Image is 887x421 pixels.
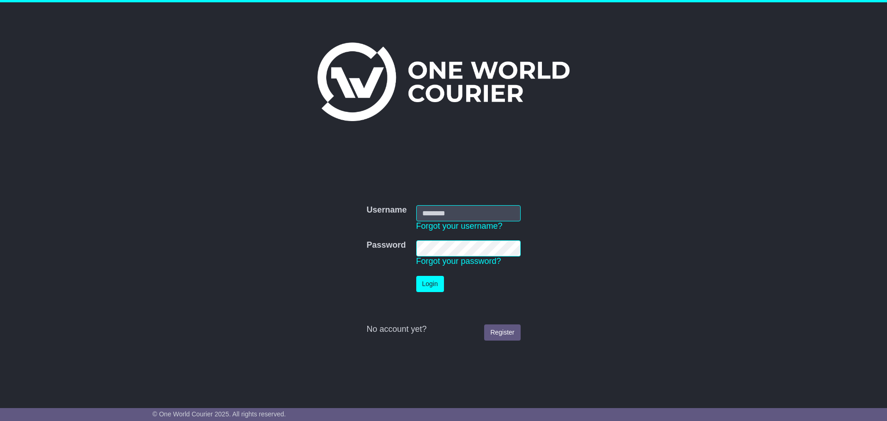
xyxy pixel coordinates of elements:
a: Register [484,324,520,341]
a: Forgot your password? [416,256,501,266]
a: Forgot your username? [416,221,503,231]
button: Login [416,276,444,292]
label: Username [366,205,407,215]
img: One World [317,43,570,121]
span: © One World Courier 2025. All rights reserved. [152,410,286,418]
label: Password [366,240,406,250]
div: No account yet? [366,324,520,335]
